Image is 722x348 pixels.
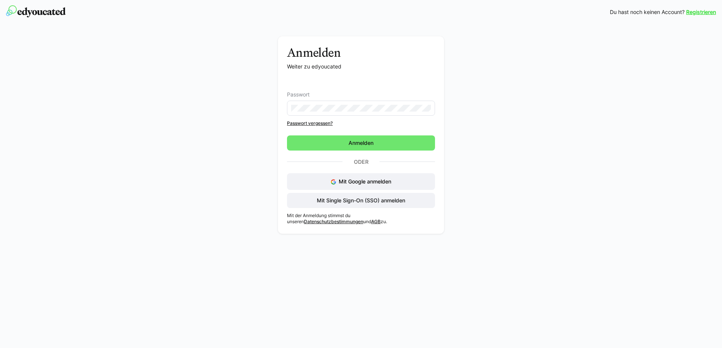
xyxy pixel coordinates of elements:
[287,213,435,225] p: Mit der Anmeldung stimmst du unseren und zu.
[347,139,375,147] span: Anmelden
[287,45,435,60] h3: Anmelden
[316,197,406,204] span: Mit Single Sign-On (SSO) anmelden
[287,63,435,70] p: Weiter zu edyoucated
[287,135,435,151] button: Anmelden
[342,157,380,167] p: Oder
[686,8,716,16] a: Registrieren
[339,178,391,185] span: Mit Google anmelden
[610,8,685,16] span: Du hast noch keinen Account?
[6,5,66,17] img: edyoucated
[287,120,435,126] a: Passwort vergessen?
[371,219,381,224] a: AGB
[287,193,435,208] button: Mit Single Sign-On (SSO) anmelden
[287,173,435,190] button: Mit Google anmelden
[287,92,310,98] span: Passwort
[304,219,363,224] a: Datenschutzbestimmungen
